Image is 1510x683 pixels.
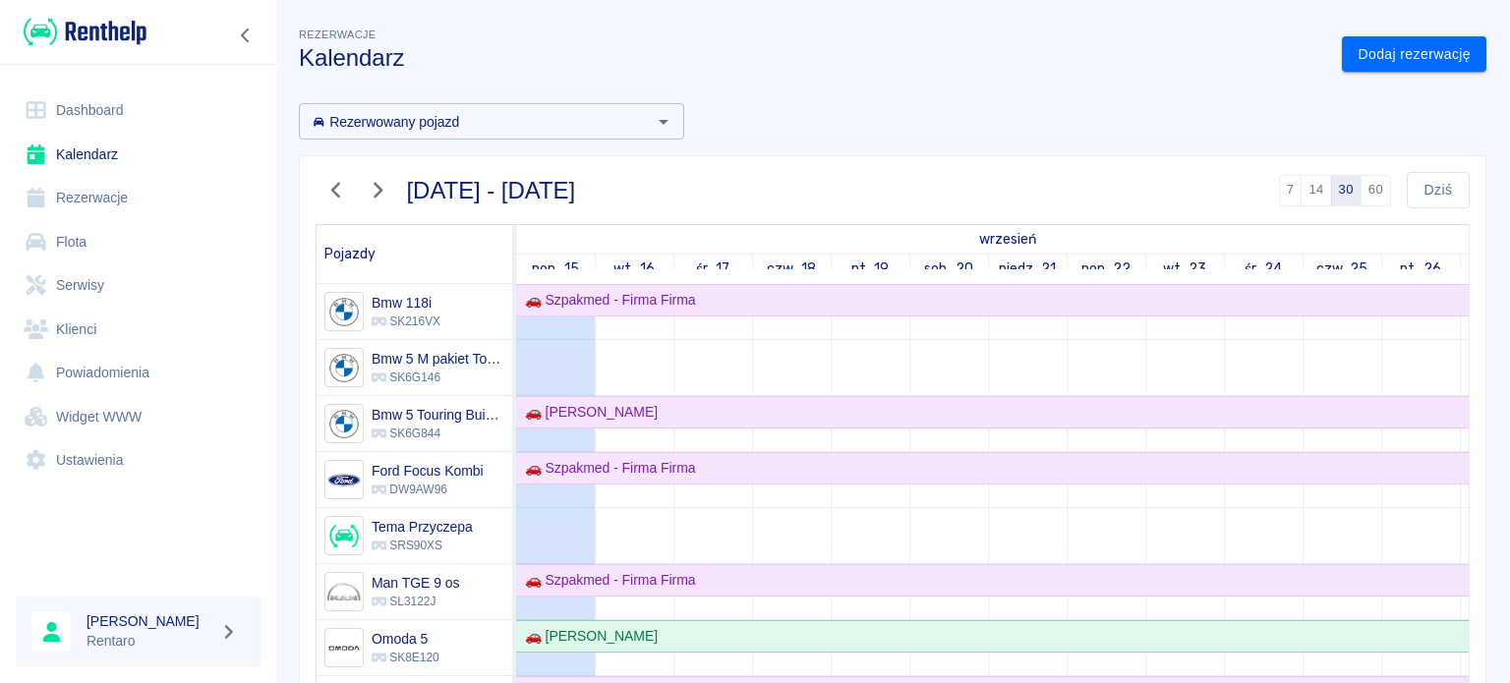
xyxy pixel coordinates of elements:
[16,176,261,220] a: Rezerwacje
[231,23,261,48] button: Zwiń nawigację
[372,537,473,554] p: SRS90XS
[650,108,677,136] button: Otwórz
[16,351,261,395] a: Powiadomienia
[372,593,459,610] p: SL3122J
[609,255,660,283] a: 16 września 2025
[1279,175,1303,206] button: 7 dni
[16,395,261,439] a: Widget WWW
[1076,255,1136,283] a: 22 września 2025
[87,611,212,631] h6: [PERSON_NAME]
[372,349,504,369] h6: Bmw 5 M pakiet Touring
[1395,255,1446,283] a: 26 września 2025
[517,290,696,311] div: 🚗 Szpakmed - Firma Firma
[24,16,146,48] img: Renthelp logo
[372,313,440,330] p: SK216VX
[16,16,146,48] a: Renthelp logo
[994,255,1062,283] a: 21 września 2025
[327,408,360,440] img: Image
[517,626,658,647] div: 🚗 [PERSON_NAME]
[16,438,261,483] a: Ustawienia
[16,88,261,133] a: Dashboard
[1361,175,1391,206] button: 60 dni
[327,576,360,608] img: Image
[762,255,821,283] a: 18 września 2025
[691,255,734,283] a: 17 września 2025
[1342,36,1486,73] a: Dodaj rezerwację
[16,308,261,352] a: Klienci
[16,133,261,177] a: Kalendarz
[372,517,473,537] h6: Tema Przyczepa
[372,629,439,649] h6: Omoda 5
[517,570,696,591] div: 🚗 Szpakmed - Firma Firma
[324,246,376,262] span: Pojazdy
[327,520,360,552] img: Image
[16,220,261,264] a: Flota
[16,263,261,308] a: Serwisy
[372,481,484,498] p: DW9AW96
[1311,255,1373,283] a: 25 września 2025
[372,369,504,386] p: SK6G146
[327,464,360,496] img: Image
[517,458,696,479] div: 🚗 Szpakmed - Firma Firma
[372,649,439,666] p: SK8E120
[919,255,978,283] a: 20 września 2025
[1301,175,1331,206] button: 14 dni
[372,461,484,481] h6: Ford Focus Kombi
[299,28,376,40] span: Rezerwacje
[327,632,360,664] img: Image
[305,109,646,134] input: Wyszukaj i wybierz pojazdy...
[1331,175,1362,206] button: 30 dni
[372,573,459,593] h6: Man TGE 9 os
[372,405,504,425] h6: Bmw 5 Touring Buissnes
[372,293,440,313] h6: Bmw 118i
[527,255,584,283] a: 15 września 2025
[299,44,1326,72] h3: Kalendarz
[517,402,658,423] div: 🚗 [PERSON_NAME]
[974,225,1041,254] a: 15 września 2025
[372,425,504,442] p: SK6G844
[327,296,360,328] img: Image
[1158,255,1212,283] a: 23 września 2025
[846,255,895,283] a: 19 września 2025
[87,631,212,652] p: Rentaro
[1407,172,1470,208] button: Dziś
[407,177,576,204] h3: [DATE] - [DATE]
[327,352,360,384] img: Image
[1240,255,1287,283] a: 24 września 2025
